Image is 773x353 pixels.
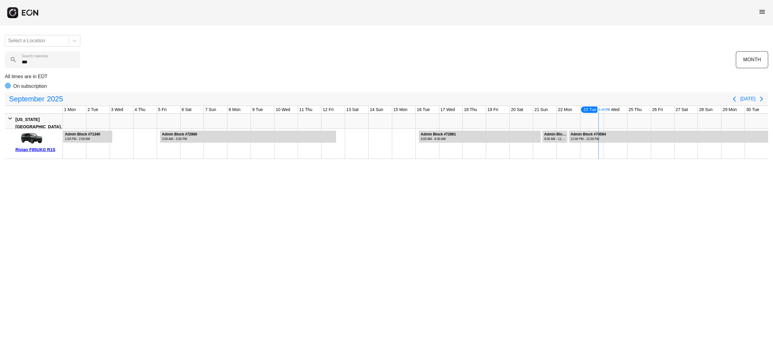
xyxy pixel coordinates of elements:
[86,106,99,113] div: 2 Tue
[65,137,100,141] div: 1:00 PM - 2:59 AM
[22,54,48,59] label: Search calendar
[369,106,384,113] div: 14 Sun
[544,137,566,141] div: 9:00 AM - 11:00 AM
[557,106,573,113] div: 22 Mon
[736,51,768,68] button: MONTH
[421,132,456,137] div: Admin Block #72861
[274,106,291,113] div: 10 Wed
[740,94,755,104] button: [DATE]
[8,93,46,105] span: September
[157,106,168,113] div: 5 Fri
[65,132,100,137] div: Admin Block #71340
[728,93,740,105] button: Previous page
[15,116,62,138] div: [US_STATE][GEOGRAPHIC_DATA], [GEOGRAPHIC_DATA]
[162,132,197,137] div: Admin Block #72860
[133,106,147,113] div: 4 Thu
[419,129,541,143] div: Rented for 6 days by Admin Block Current status is rental
[345,106,360,113] div: 13 Sat
[15,131,46,146] img: car
[721,106,738,113] div: 29 Mon
[651,106,664,113] div: 26 Fri
[162,137,197,141] div: 3:00 AM - 3:00 PM
[604,106,621,113] div: 24 Wed
[463,106,478,113] div: 18 Thu
[580,106,599,113] div: 23 Tue
[759,8,766,15] span: menu
[675,106,689,113] div: 27 Sat
[5,73,768,80] p: All times are in EDT
[755,93,768,105] button: Next page
[204,106,217,113] div: 7 Sun
[227,106,242,113] div: 8 Mon
[63,129,113,143] div: Rented for 4 days by Admin Block Current status is rental
[63,106,77,113] div: 1 Mon
[569,129,768,143] div: Rented for 120 days by Admin Block Current status is rental
[46,93,64,105] span: 2025
[533,106,549,113] div: 21 Sun
[13,83,47,90] p: On subscription
[15,146,60,153] div: Rivian F85UKG R1S
[542,129,567,143] div: Rented for 2 days by Admin Block Current status is rental
[322,106,335,113] div: 12 Fri
[571,137,606,141] div: 12:00 PM - 12:00 PM
[251,106,264,113] div: 9 Tue
[486,106,499,113] div: 19 Fri
[627,106,643,113] div: 25 Thu
[298,106,313,113] div: 11 Thu
[421,137,456,141] div: 3:00 AM - 8:00 AM
[392,106,409,113] div: 15 Mon
[698,106,714,113] div: 28 Sun
[160,129,336,143] div: Rented for 8 days by Admin Block Current status is rental
[110,106,124,113] div: 3 Wed
[745,106,760,113] div: 30 Tue
[5,93,67,105] button: September2025
[544,132,566,137] div: Admin Block #74960
[510,106,524,113] div: 20 Sat
[416,106,431,113] div: 16 Tue
[571,132,606,137] div: Admin Block #74584
[439,106,456,113] div: 17 Wed
[181,106,193,113] div: 6 Sat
